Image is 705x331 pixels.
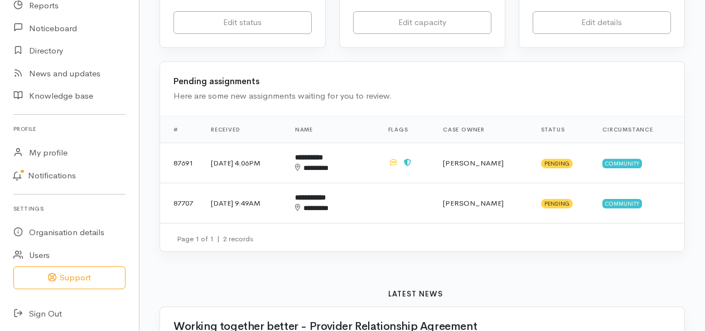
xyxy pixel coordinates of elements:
span: Community [602,159,642,168]
span: Pending [541,199,573,208]
td: [PERSON_NAME] [434,143,532,183]
button: Support [13,266,125,289]
td: 87707 [160,183,202,223]
td: [PERSON_NAME] [434,183,532,223]
b: Latest news [388,289,443,299]
th: Name [286,116,379,143]
span: | [217,234,220,244]
a: Edit status [173,11,312,34]
span: Community [602,199,642,208]
td: [DATE] 4:06PM [202,143,286,183]
th: Case Owner [434,116,532,143]
a: Edit capacity [353,11,491,34]
small: Page 1 of 1 2 records [177,234,253,244]
span: Pending [541,159,573,168]
h6: Settings [13,201,125,216]
a: Edit details [533,11,671,34]
b: Pending assignments [173,76,259,86]
td: 87691 [160,143,202,183]
th: Circumstance [593,116,684,143]
th: # [160,116,202,143]
th: Status [532,116,594,143]
th: Flags [379,116,434,143]
div: Here are some new assignments waiting for you to review. [173,90,671,103]
th: Received [202,116,286,143]
h6: Profile [13,121,125,137]
td: [DATE] 9:49AM [202,183,286,223]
